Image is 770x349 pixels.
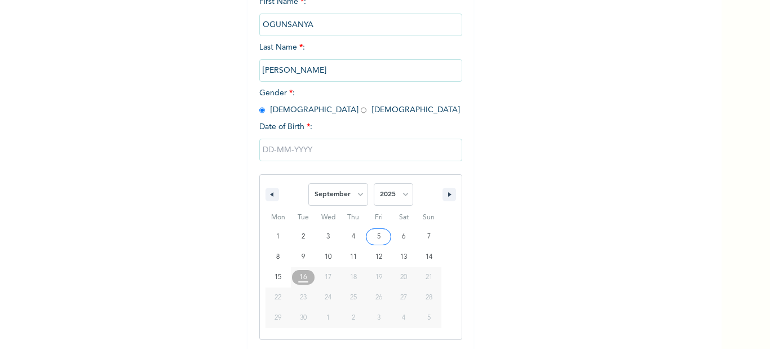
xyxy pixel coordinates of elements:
[259,89,460,114] span: Gender : [DEMOGRAPHIC_DATA] [DEMOGRAPHIC_DATA]
[316,227,341,247] button: 3
[259,14,462,36] input: Enter your first name
[300,308,307,328] span: 30
[341,227,366,247] button: 4
[391,288,417,308] button: 27
[291,247,316,267] button: 9
[416,209,441,227] span: Sun
[276,247,280,267] span: 8
[400,267,407,288] span: 20
[302,227,305,247] span: 2
[352,227,355,247] span: 4
[316,267,341,288] button: 17
[375,288,382,308] span: 26
[302,247,305,267] span: 9
[416,227,441,247] button: 7
[300,288,307,308] span: 23
[276,227,280,247] span: 1
[391,247,417,267] button: 13
[265,247,291,267] button: 8
[350,267,357,288] span: 18
[275,308,281,328] span: 29
[259,59,462,82] input: Enter your last name
[366,267,391,288] button: 19
[416,288,441,308] button: 28
[400,247,407,267] span: 13
[259,121,312,133] span: Date of Birth :
[426,247,432,267] span: 14
[391,209,417,227] span: Sat
[366,247,391,267] button: 12
[391,267,417,288] button: 20
[341,267,366,288] button: 18
[350,247,357,267] span: 11
[366,227,391,247] button: 5
[265,288,291,308] button: 22
[375,267,382,288] span: 19
[341,247,366,267] button: 11
[265,209,291,227] span: Mon
[402,227,405,247] span: 6
[366,288,391,308] button: 26
[416,267,441,288] button: 21
[341,209,366,227] span: Thu
[350,288,357,308] span: 25
[291,308,316,328] button: 30
[416,247,441,267] button: 14
[341,288,366,308] button: 25
[265,308,291,328] button: 29
[325,267,331,288] span: 17
[291,288,316,308] button: 23
[291,267,316,288] button: 16
[265,227,291,247] button: 1
[326,227,330,247] span: 3
[426,267,432,288] span: 21
[259,139,462,161] input: DD-MM-YYYY
[325,288,331,308] span: 24
[291,209,316,227] span: Tue
[366,209,391,227] span: Fri
[316,209,341,227] span: Wed
[291,227,316,247] button: 2
[375,247,382,267] span: 12
[427,227,431,247] span: 7
[299,267,307,288] span: 16
[400,288,407,308] span: 27
[325,247,331,267] span: 10
[391,227,417,247] button: 6
[426,288,432,308] span: 28
[259,43,462,74] span: Last Name :
[316,247,341,267] button: 10
[377,227,380,247] span: 5
[265,267,291,288] button: 15
[275,267,281,288] span: 15
[275,288,281,308] span: 22
[316,288,341,308] button: 24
